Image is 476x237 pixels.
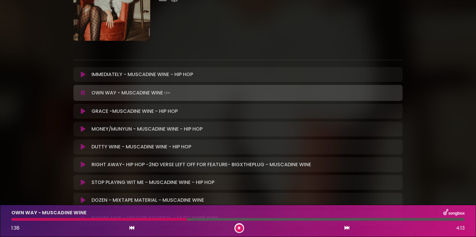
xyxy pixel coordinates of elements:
span: 1:38 [11,224,20,231]
p: GRACE -MUSCADINE WINE - HIP HOP [91,108,178,115]
img: songbox-logo-white.png [443,209,465,217]
p: RIGHT AWAY- HIP HOP -2ND VERSE LEFT OFF FOR FEATURE- BIGXTHEPLUG - MUSCADINE WINE [91,161,311,168]
p: IMMEDIATELY - MUSCADINE WINE - HIP HOP [91,71,193,78]
p: STOP PLAYING WIT ME - MUSCADINE WINE - HIP HOP [91,179,214,186]
img: waveform4.gif [163,89,172,97]
p: MONEY/MUNYUN - MUSCADINE WINE - HIP HOP [91,125,203,133]
span: 4:13 [456,224,465,232]
p: OWN WAY - MUSCADINE WINE [91,89,172,97]
p: DOZEN - MIXTAPE MATERIAL - MUSCADINE WINE [91,197,204,204]
p: OWN WAY - MUSCADINE WINE [11,209,87,216]
p: DUTTY WINE - MUSCADINE WINE - HIP HOP [91,143,191,151]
